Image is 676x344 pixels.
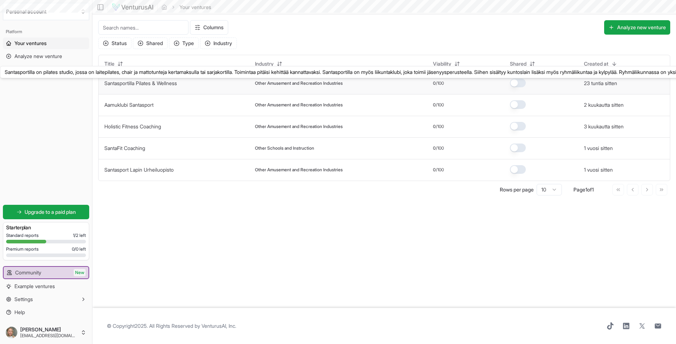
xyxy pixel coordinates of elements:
[104,123,161,129] a: Holistic Fitness Coaching
[107,322,236,330] span: © Copyright 2025 . All Rights Reserved by .
[3,26,89,38] div: Platform
[436,145,444,151] span: /100
[12,12,17,17] img: logo_orange.svg
[100,58,127,70] button: Title
[133,38,168,49] button: Shared
[200,38,237,49] button: Industry
[436,102,444,108] span: /100
[433,102,436,108] span: 0
[80,43,122,47] div: Keywords by Traffic
[201,323,235,329] a: VenturusAI, Inc
[169,38,199,49] button: Type
[6,327,17,338] img: ACg8ocK_IxzCRvQZf_1KWEG5sY38T3ZV9dg1DpBqgoPQoQj8d_rATwM=s96-c
[255,167,343,173] span: Other Amusement and Recreation Industries
[433,167,436,173] span: 0
[585,186,587,193] span: 1
[72,42,78,48] img: tab_keywords_by_traffic_grey.svg
[3,38,89,49] a: Your ventures
[255,60,274,67] span: Industry
[255,80,343,86] span: Other Amusement and Recreation Industries
[14,309,25,316] span: Help
[3,294,89,305] button: Settings
[104,60,114,67] span: Title
[584,166,613,173] button: 1 vuosi sitten
[6,224,86,231] h3: Starter plan
[20,12,35,17] div: v 4.0.25
[433,124,436,129] span: 0
[104,80,177,86] a: Santasportilla Pilates & Wellness
[255,145,314,151] span: Other Schools and Instruction
[14,40,47,47] span: Your ventures
[584,145,613,152] button: 1 vuosi sitten
[510,60,526,67] span: Shared
[3,281,89,292] a: Example ventures
[433,60,451,67] span: Viability
[12,19,17,25] img: website_grey.svg
[251,58,287,70] button: Industry
[15,269,41,276] span: Community
[429,58,464,70] button: Viability
[3,324,89,341] button: [PERSON_NAME][EMAIL_ADDRESS][DOMAIN_NAME]
[500,186,534,193] p: Rows per page
[20,333,78,339] span: [EMAIL_ADDRESS][DOMAIN_NAME]
[104,101,153,109] button: Aamuklubi Santasport
[436,124,444,129] span: /100
[25,208,76,216] span: Upgrade to a paid plan
[3,205,89,219] a: Upgrade to a paid plan
[587,186,592,193] span: of
[4,267,88,278] a: CommunityNew
[584,80,617,87] button: 23 tuntia sitten
[584,123,624,130] button: 3 kuukautta sitten
[506,58,539,70] button: Shared
[14,296,33,303] span: Settings
[592,186,594,193] span: 1
[3,50,89,62] a: Analyze new venture
[190,20,228,35] button: Columns
[104,145,145,151] a: SantaFit Coaching
[104,166,174,173] button: Santasport Lapin Urheiluopisto
[433,80,436,86] span: 0
[19,19,79,25] div: Domain: [DOMAIN_NAME]
[6,233,39,238] span: Standard reports
[104,80,177,87] button: Santasportilla Pilates & Wellness
[433,145,436,151] span: 0
[584,60,608,67] span: Created at
[98,38,131,49] button: Status
[584,101,624,109] button: 2 kuukautta sitten
[6,246,39,252] span: Premium reports
[573,186,585,193] span: Page
[19,42,25,48] img: tab_domain_overview_orange.svg
[74,269,86,276] span: New
[255,124,343,129] span: Other Amusement and Recreation Industries
[14,283,55,290] span: Example ventures
[255,102,343,108] span: Other Amusement and Recreation Industries
[20,326,78,333] span: [PERSON_NAME]
[14,53,62,60] span: Analyze new venture
[104,167,174,173] a: Santasport Lapin Urheiluopisto
[104,102,153,108] a: Aamuklubi Santasport
[436,167,444,173] span: /100
[604,20,670,35] button: Analyze new venture
[580,58,621,70] button: Created at
[3,306,89,318] a: Help
[27,43,65,47] div: Domain Overview
[436,80,444,86] span: /100
[104,145,145,152] button: SantaFit Coaching
[72,246,86,252] span: 0 / 0 left
[98,20,188,35] input: Search names...
[73,233,86,238] span: 1 / 2 left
